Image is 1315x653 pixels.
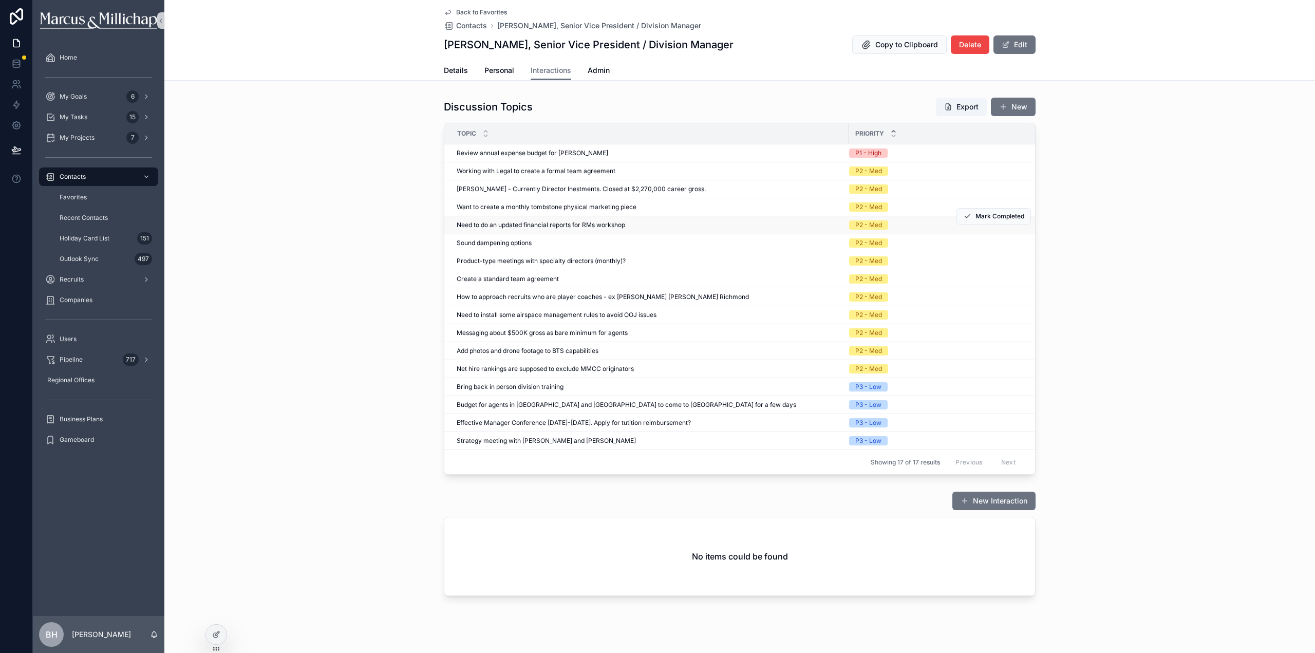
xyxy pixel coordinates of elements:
a: Recruits [39,270,158,289]
h2: No items could be found [692,550,788,563]
span: My Tasks [60,113,87,121]
span: [PERSON_NAME], Senior Vice President / Division Manager [497,21,701,31]
div: P2 - Med [855,256,882,266]
div: P2 - Med [855,328,882,338]
a: P2 - Med [849,274,1022,284]
div: P2 - Med [855,292,882,302]
span: Review annual expense budget for [PERSON_NAME] [457,149,608,157]
div: P2 - Med [855,184,882,194]
span: Net hire rankings are supposed to exclude MMCC originators [457,365,634,373]
span: Sound dampening options [457,239,532,247]
a: Interactions [531,61,571,81]
a: My Tasks15 [39,108,158,126]
div: P1 - High [855,148,881,158]
a: Strategy meeting with [PERSON_NAME] and [PERSON_NAME] [457,437,842,445]
div: P2 - Med [855,274,882,284]
a: P2 - Med [849,238,1022,248]
div: 497 [135,253,152,265]
a: Add photos and drone footage to BTS capabilities [457,347,842,355]
span: Recent Contacts [60,214,108,222]
a: Back to Favorites [444,8,507,16]
a: Recent Contacts [51,209,158,227]
span: My Goals [60,92,87,101]
span: Messaging about $500K gross as bare minimum for agents [457,329,628,337]
div: P3 - Low [855,382,881,391]
a: Gameboard [39,431,158,449]
a: How to approach recruits who are player coaches - ex [PERSON_NAME] [PERSON_NAME] Richmond [457,293,842,301]
button: New Interaction [952,492,1036,510]
a: P3 - Low [849,418,1022,427]
a: Business Plans [39,410,158,428]
span: Recruits [60,275,84,284]
a: Product-type meetings with specialty directors (monthly)? [457,257,842,265]
a: P2 - Med [849,346,1022,356]
a: Review annual expense budget for [PERSON_NAME] [457,149,842,157]
a: P2 - Med [849,328,1022,338]
a: Sound dampening options [457,239,842,247]
span: Need to do an updated financial reports for RMs workshop [457,221,625,229]
a: P1 - High [849,148,1022,158]
a: Effective Manager Conference [DATE]-[DATE]. Apply for tutition reimbursement? [457,419,842,427]
span: Personal [484,65,514,76]
span: [PERSON_NAME] - Currently Director Inestments. Closed at $2,270,000 career gross. [457,185,706,193]
h1: [PERSON_NAME], Senior Vice President / Division Manager [444,38,734,52]
div: P2 - Med [855,238,882,248]
span: Mark Completed [975,212,1024,220]
span: My Projects [60,134,95,142]
div: P2 - Med [855,310,882,320]
a: Details [444,61,468,82]
span: Want to create a monthly tombstone physical marketing piece [457,203,636,211]
a: Create a standard team agreement [457,275,842,283]
a: P2 - Med [849,364,1022,374]
span: Home [60,53,77,62]
a: Home [39,48,158,67]
span: Details [444,65,468,76]
span: Regional Offices [47,376,95,384]
span: Budget for agents in [GEOGRAPHIC_DATA] and [GEOGRAPHIC_DATA] to come to [GEOGRAPHIC_DATA] for a f... [457,401,796,409]
span: Create a standard team agreement [457,275,559,283]
a: Outlook Sync497 [51,250,158,268]
a: P2 - Med [849,184,1022,194]
button: Edit [993,35,1036,54]
span: Contacts [60,173,86,181]
div: 717 [123,353,139,366]
span: Need to install some airspace management rules to avoid OOJ issues [457,311,656,319]
a: Personal [484,61,514,82]
div: P2 - Med [855,202,882,212]
div: 7 [126,132,139,144]
p: [PERSON_NAME] [72,629,131,640]
a: Pipeline717 [39,350,158,369]
div: scrollable content [33,41,164,462]
button: Copy to Clipboard [852,35,947,54]
a: P2 - Med [849,256,1022,266]
a: Holiday Card List151 [51,229,158,248]
a: Contacts [39,167,158,186]
a: P3 - Low [849,400,1022,409]
span: Bring back in person division training [457,383,563,391]
a: Admin [588,61,610,82]
span: Gameboard [60,436,94,444]
a: Users [39,330,158,348]
span: Topic [457,129,476,138]
span: Working with Legal to create a formal team agreement [457,167,615,175]
span: Admin [588,65,610,76]
a: Favorites [51,188,158,207]
span: Add photos and drone footage to BTS capabilities [457,347,598,355]
span: Business Plans [60,415,103,423]
div: 151 [137,232,152,245]
img: App logo [40,12,157,29]
button: New [991,98,1036,116]
span: Showing 17 of 17 results [871,458,940,467]
span: Priority [855,129,884,138]
a: Net hire rankings are supposed to exclude MMCC originators [457,365,842,373]
a: P2 - Med [849,202,1022,212]
div: P3 - Low [855,400,881,409]
div: 6 [126,90,139,103]
span: Favorites [60,193,87,201]
div: 15 [126,111,139,123]
div: P3 - Low [855,436,881,445]
a: My Projects7 [39,128,158,147]
span: Effective Manager Conference [DATE]-[DATE]. Apply for tutition reimbursement? [457,419,691,427]
span: Companies [60,296,92,304]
